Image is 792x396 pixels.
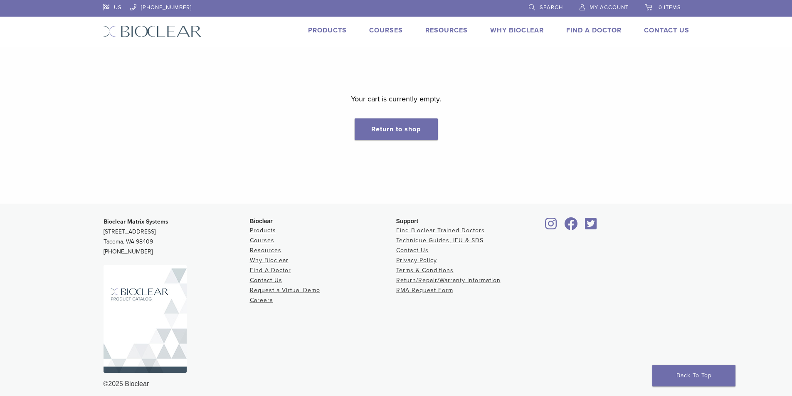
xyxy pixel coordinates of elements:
[104,217,250,257] p: [STREET_ADDRESS] Tacoma, WA 98409 [PHONE_NUMBER]
[490,26,544,34] a: Why Bioclear
[582,222,600,231] a: Bioclear
[396,267,454,274] a: Terms & Conditions
[396,257,437,264] a: Privacy Policy
[250,257,289,264] a: Why Bioclear
[543,222,560,231] a: Bioclear
[396,277,501,284] a: Return/Repair/Warranty Information
[250,227,276,234] a: Products
[250,297,273,304] a: Careers
[351,93,441,105] p: Your cart is currently empty.
[355,118,438,140] a: Return to shop
[659,4,681,11] span: 0 items
[540,4,563,11] span: Search
[590,4,629,11] span: My Account
[104,218,168,225] strong: Bioclear Matrix Systems
[104,265,187,373] img: Bioclear
[369,26,403,34] a: Courses
[396,287,453,294] a: RMA Request Form
[250,237,274,244] a: Courses
[562,222,581,231] a: Bioclear
[396,247,429,254] a: Contact Us
[250,218,273,224] span: Bioclear
[396,237,484,244] a: Technique Guides, IFU & SDS
[103,25,202,37] img: Bioclear
[652,365,735,386] a: Back To Top
[425,26,468,34] a: Resources
[250,267,291,274] a: Find A Doctor
[250,247,281,254] a: Resources
[396,227,485,234] a: Find Bioclear Trained Doctors
[250,287,320,294] a: Request a Virtual Demo
[250,277,282,284] a: Contact Us
[308,26,347,34] a: Products
[396,218,419,224] span: Support
[644,26,689,34] a: Contact Us
[104,379,689,389] div: ©2025 Bioclear
[566,26,622,34] a: Find A Doctor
